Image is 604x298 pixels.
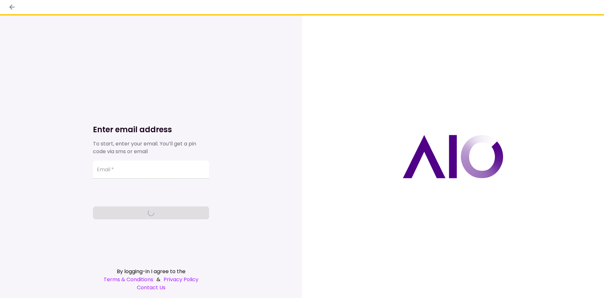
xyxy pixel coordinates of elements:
button: back [6,2,17,13]
h1: Enter email address [93,124,209,135]
a: Contact Us [93,283,209,292]
div: & [93,275,209,283]
div: By logging-in I agree to the [93,267,209,275]
div: To start, enter your email. You’ll get a pin code via sms or email [93,140,209,155]
a: Terms & Conditions [104,275,153,283]
img: AIO logo [403,135,503,178]
a: Privacy Policy [164,275,198,283]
